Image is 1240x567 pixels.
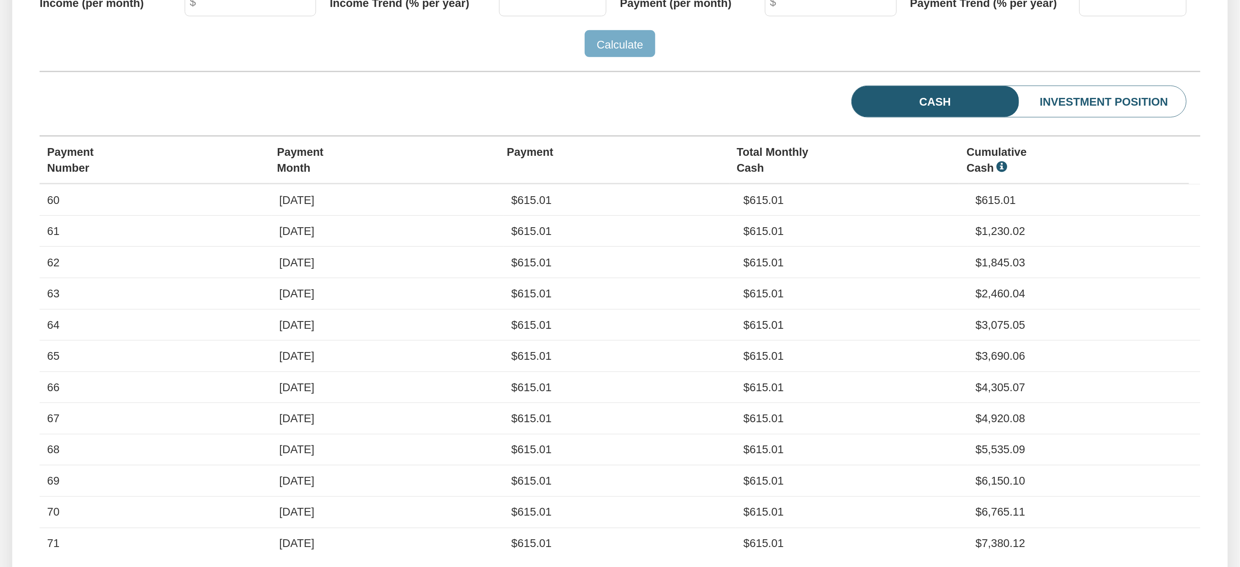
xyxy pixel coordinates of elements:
[270,137,500,184] th: Payment Month
[511,443,552,456] span: $615.01
[736,215,968,246] td: $615.01
[736,341,968,372] td: $615.01
[736,465,968,496] td: $615.01
[272,496,504,527] td: [DATE]
[40,403,272,434] td: 67
[40,137,270,184] th: Payment Number
[272,403,504,434] td: [DATE]
[511,194,552,206] span: $615.01
[972,86,1186,117] li: Investment Position
[272,528,504,559] td: [DATE]
[272,372,504,403] td: [DATE]
[736,528,968,559] td: $615.01
[272,465,504,496] td: [DATE]
[585,30,656,58] input: Calculate
[511,475,552,487] span: $615.01
[40,528,272,559] td: 71
[40,215,272,246] td: 61
[511,350,552,362] span: $615.01
[968,184,1200,215] td: $615.01
[968,403,1200,434] td: $4,920.08
[40,496,272,527] td: 70
[968,341,1200,372] td: $3,690.06
[272,278,504,309] td: [DATE]
[736,434,968,465] td: $615.01
[511,537,552,550] span: $615.01
[272,215,504,246] td: [DATE]
[968,278,1200,309] td: $2,460.04
[272,434,504,465] td: [DATE]
[40,309,272,340] td: 64
[511,381,552,394] span: $615.01
[968,215,1200,246] td: $1,230.02
[40,278,272,309] td: 63
[968,496,1200,527] td: $6,765.11
[968,528,1200,559] td: $7,380.12
[968,309,1200,340] td: $3,075.05
[40,465,272,496] td: 69
[40,434,272,465] td: 68
[852,86,969,117] li: Cash
[272,184,504,215] td: [DATE]
[736,247,968,278] td: $615.01
[736,496,968,527] td: $615.01
[511,256,552,269] span: $615.01
[736,278,968,309] td: $615.01
[511,412,552,425] span: $615.01
[511,319,552,331] span: $615.01
[272,247,504,278] td: [DATE]
[736,309,968,340] td: $615.01
[40,184,272,215] td: 60
[959,137,1189,184] th: Cumulative Cash
[736,372,968,403] td: $615.01
[40,341,272,372] td: 65
[500,137,729,184] th: Payment
[511,287,552,300] span: $615.01
[968,465,1200,496] td: $6,150.10
[40,372,272,403] td: 66
[272,309,504,340] td: [DATE]
[40,247,272,278] td: 62
[272,341,504,372] td: [DATE]
[729,137,959,184] th: Total Monthly Cash
[511,506,552,518] span: $615.01
[736,403,968,434] td: $615.01
[968,434,1200,465] td: $5,535.09
[968,247,1200,278] td: $1,845.03
[736,184,968,215] td: $615.01
[511,225,552,237] span: $615.01
[968,372,1200,403] td: $4,305.07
